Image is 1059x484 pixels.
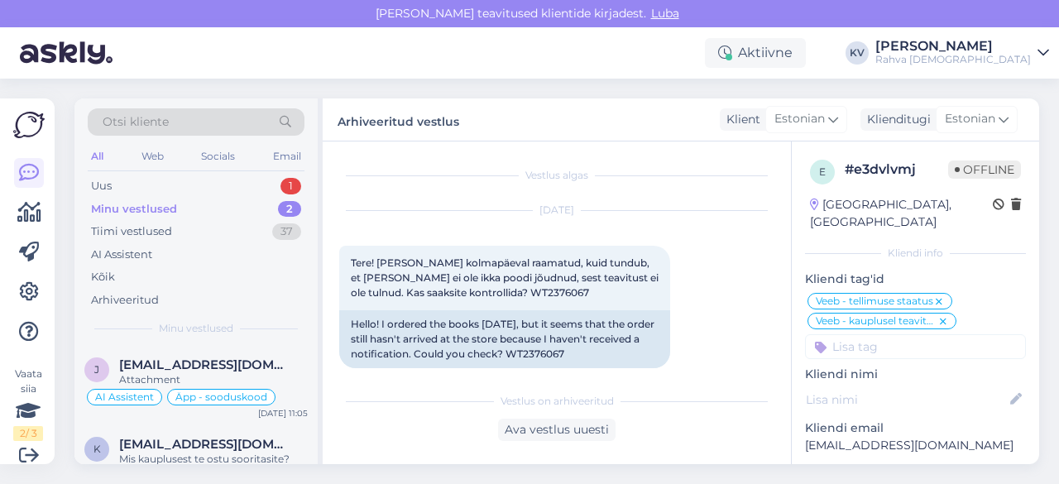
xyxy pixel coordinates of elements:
label: Arhiveeritud vestlus [338,108,459,131]
div: Web [138,146,167,167]
span: Offline [948,161,1021,179]
img: Askly Logo [13,112,45,138]
div: Email [270,146,304,167]
div: Uus [91,178,112,194]
div: Rahva [DEMOGRAPHIC_DATA] [875,53,1031,66]
span: kunek8@gmail.com [119,437,291,452]
div: All [88,146,107,167]
span: Äpp - sooduskood [175,392,267,402]
span: e [819,165,826,178]
a: [PERSON_NAME]Rahva [DEMOGRAPHIC_DATA] [875,40,1049,66]
p: [EMAIL_ADDRESS][DOMAIN_NAME] [805,437,1026,454]
span: Estonian [774,110,825,128]
div: Socials [198,146,238,167]
span: k [93,443,101,455]
div: # e3dvlvmj [845,160,948,180]
span: jaanika.aasav@icloud.com [119,357,291,372]
div: Hello! I ordered the books [DATE], but it seems that the order still hasn't arrived at the store ... [339,310,670,368]
p: Kliendi telefon [805,461,1026,478]
span: Luba [646,6,684,21]
div: Tiimi vestlused [91,223,172,240]
input: Lisa nimi [806,391,1007,409]
span: j [94,363,99,376]
div: [PERSON_NAME] [875,40,1031,53]
span: Estonian [945,110,995,128]
div: KV [846,41,869,65]
div: Attachment [119,372,308,387]
span: AI Assistent [95,392,154,402]
div: Minu vestlused [91,201,177,218]
div: [GEOGRAPHIC_DATA], [GEOGRAPHIC_DATA] [810,196,993,231]
span: Veeb - tellimuse staatus [816,296,933,306]
div: [DATE] [339,203,774,218]
div: AI Assistent [91,247,152,263]
span: Vestlus on arhiveeritud [501,394,614,409]
div: Mis kauplusest te ostu sooritasite? [119,452,308,467]
span: Tere! [PERSON_NAME] kolmapäeval raamatud, kuid tundub, et [PERSON_NAME] ei ole ikka poodi jõudnud... [351,256,661,299]
p: Kliendi tag'id [805,271,1026,288]
div: Vaata siia [13,367,43,441]
span: Veeb - kauplusel teavitus saatmata [816,316,937,326]
div: Kliendi info [805,246,1026,261]
span: Otsi kliente [103,113,169,131]
span: Minu vestlused [159,321,233,336]
p: Kliendi nimi [805,366,1026,383]
div: 1 [280,178,301,194]
div: 2 [278,201,301,218]
input: Lisa tag [805,334,1026,359]
div: [DATE] 11:05 [258,407,308,419]
div: 2 / 3 [13,426,43,441]
p: Kliendi email [805,419,1026,437]
div: 37 [272,223,301,240]
div: Ava vestlus uuesti [498,419,616,441]
div: Vestlus algas [339,168,774,183]
div: Klienditugi [860,111,931,128]
div: Klient [720,111,760,128]
div: Kõik [91,269,115,285]
div: Arhiveeritud [91,292,159,309]
div: Aktiivne [705,38,806,68]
